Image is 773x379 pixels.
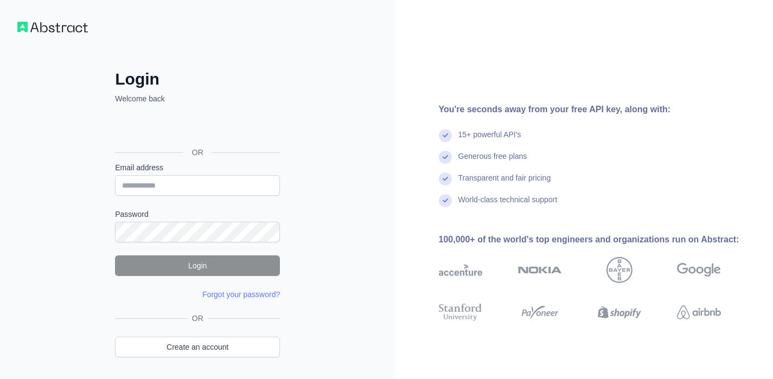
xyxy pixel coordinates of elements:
h2: Login [115,69,280,89]
span: OR [188,313,208,324]
img: accenture [439,257,483,283]
img: google [677,257,721,283]
img: bayer [606,257,633,283]
img: airbnb [677,301,721,323]
div: World-class technical support [458,194,558,216]
a: Create an account [115,337,280,357]
img: check mark [439,151,452,164]
img: Workflow [17,22,88,33]
img: check mark [439,194,452,207]
img: check mark [439,129,452,142]
img: shopify [598,301,642,323]
a: Forgot your password? [202,290,280,299]
label: Email address [115,162,280,173]
div: 15+ powerful API's [458,129,521,151]
p: Welcome back [115,93,280,104]
div: Generous free plans [458,151,527,172]
label: Password [115,209,280,220]
iframe: Sign in with Google Button [110,116,283,140]
img: stanford university [439,301,483,323]
img: payoneer [518,301,562,323]
div: You're seconds away from your free API key, along with: [439,103,756,116]
div: Transparent and fair pricing [458,172,551,194]
div: 100,000+ of the world's top engineers and organizations run on Abstract: [439,233,756,246]
button: Login [115,255,280,276]
img: nokia [518,257,562,283]
span: OR [183,147,212,158]
img: check mark [439,172,452,185]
